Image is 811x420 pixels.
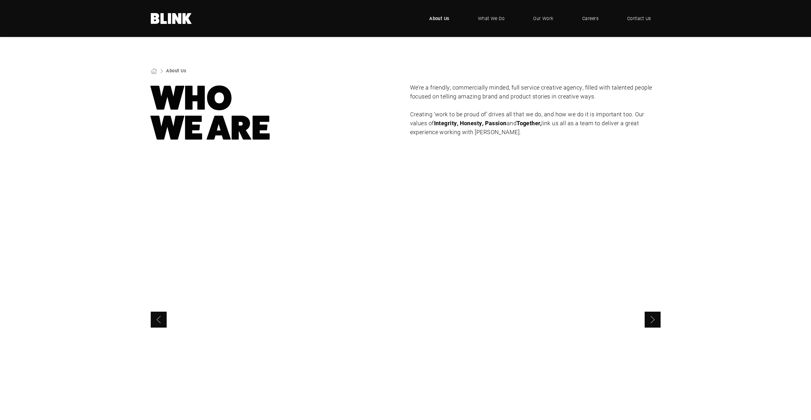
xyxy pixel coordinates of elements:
p: We’re a friendly, commercially minded, full service creative agency, filled with talented people ... [410,83,661,101]
span: Careers [582,15,598,22]
a: Previous slide [151,312,167,328]
a: Careers [573,9,608,28]
a: Home [151,13,192,24]
a: About Us [166,68,186,74]
h1: Who We Are [151,83,401,143]
a: Contact Us [618,9,661,28]
span: About Us [429,15,449,22]
a: About Us [420,9,459,28]
strong: Together, [517,119,541,127]
span: What We Do [478,15,505,22]
a: What We Do [468,9,514,28]
p: Creating ‘work to be proud of’ drives all that we do, and how we do it is important too. Our valu... [410,110,661,137]
a: Next slide [645,312,661,328]
strong: Integrity, Honesty, Passion [434,119,507,127]
span: Contact Us [627,15,651,22]
a: Our Work [524,9,563,28]
span: Our Work [533,15,554,22]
